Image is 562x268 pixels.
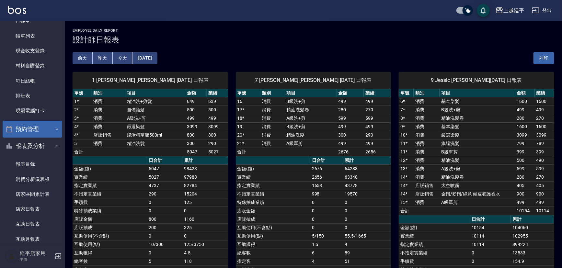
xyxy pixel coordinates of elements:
[185,114,207,122] td: 499
[399,232,470,240] td: 實業績
[236,148,260,156] td: 合計
[414,97,440,106] td: 消費
[414,148,440,156] td: 消費
[511,223,554,232] td: 104060
[310,164,343,173] td: 2676
[440,156,515,164] td: 精油洗髮
[515,173,534,181] td: 280
[185,89,207,97] th: 金額
[440,122,515,131] td: 基本染髮
[73,207,147,215] td: 特殊抽成業績
[236,232,310,240] td: 互助使用(點)
[414,173,440,181] td: 消費
[515,181,534,190] td: 405
[515,148,534,156] td: 399
[535,89,554,97] th: 業績
[440,106,515,114] td: B級洗+剪
[535,131,554,139] td: 3099
[92,106,125,114] td: 消費
[343,207,391,215] td: 0
[414,114,440,122] td: 消費
[399,249,470,257] td: 不指定實業績
[185,97,207,106] td: 649
[73,249,147,257] td: 互助獲得
[399,89,554,215] table: a dense table
[535,148,554,156] td: 399
[515,89,534,97] th: 金額
[236,89,260,97] th: 單號
[260,114,285,122] td: 消費
[470,240,511,249] td: 10114
[182,240,228,249] td: 125/3750
[285,97,337,106] td: B級洗+剪
[364,97,391,106] td: 499
[440,89,515,97] th: 項目
[185,122,207,131] td: 3099
[182,223,228,232] td: 325
[493,4,527,17] button: 上越延平
[440,114,515,122] td: 精油洗髮卷
[80,77,220,84] span: 1 [PERSON_NAME] [PERSON_NAME] [DATE] 日報表
[73,223,147,232] td: 店販抽成
[182,198,228,207] td: 125
[125,97,186,106] td: 精油洗+剪髮
[535,198,554,207] td: 499
[207,139,228,148] td: 290
[8,6,26,14] img: Logo
[511,240,554,249] td: 89422.1
[343,198,391,207] td: 0
[73,173,147,181] td: 實業績
[73,89,92,97] th: 單號
[73,181,147,190] td: 指定實業績
[73,52,93,64] button: 前天
[515,139,534,148] td: 799
[535,114,554,122] td: 270
[470,232,511,240] td: 10114
[185,148,207,156] td: 5047
[185,139,207,148] td: 300
[337,97,364,106] td: 499
[515,190,534,198] td: 900
[343,181,391,190] td: 43778
[343,232,391,240] td: 55.5/1665
[125,131,186,139] td: 賦活精華液500ml
[3,157,62,172] a: 報表目錄
[399,207,414,215] td: 合計
[285,131,337,139] td: 精油洗髮
[470,249,511,257] td: 0
[5,250,18,263] img: Person
[399,240,470,249] td: 指定實業績
[511,257,554,265] td: 154.9
[73,198,147,207] td: 手續費
[414,190,440,198] td: 店販銷售
[73,164,147,173] td: 金額(虛)
[535,156,554,164] td: 490
[92,89,125,97] th: 類別
[73,28,554,33] h2: Employee Daily Report
[244,77,384,84] span: 7 [PERSON_NAME] [PERSON_NAME] [DATE] 日報表
[92,97,125,106] td: 消費
[470,215,511,224] th: 日合計
[310,181,343,190] td: 1658
[440,131,515,139] td: 嚴選染髮
[20,257,53,262] p: 主管
[440,148,515,156] td: B級單剪
[185,106,207,114] td: 500
[147,164,182,173] td: 5047
[535,164,554,173] td: 599
[93,52,113,64] button: 昨天
[364,122,391,131] td: 499
[470,257,511,265] td: 0
[310,173,343,181] td: 2656
[182,164,228,173] td: 98423
[73,215,147,223] td: 店販金額
[515,156,534,164] td: 500
[440,190,515,198] td: 金鑽/粉鑽/綠意 頭皮養護香水
[113,52,133,64] button: 今天
[343,223,391,232] td: 0
[3,28,62,43] a: 帳單列表
[182,190,228,198] td: 15204
[337,89,364,97] th: 金額
[285,114,337,122] td: A級洗+剪
[73,240,147,249] td: 互助使用(點)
